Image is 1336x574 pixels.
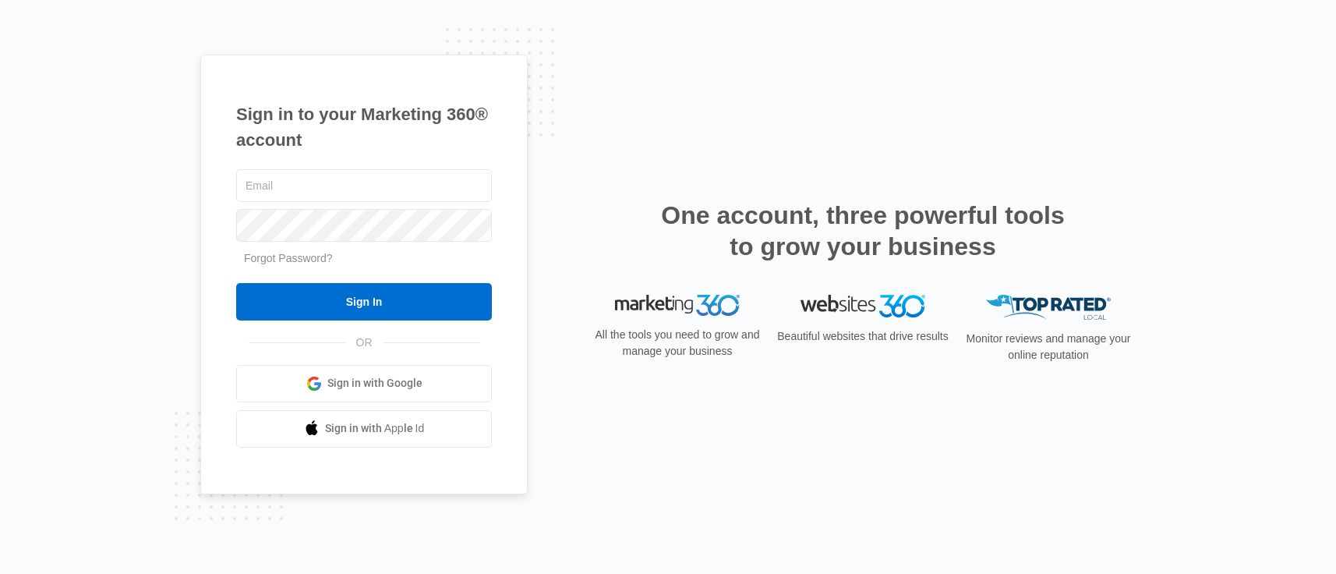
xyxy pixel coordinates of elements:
img: Top Rated Local [986,295,1111,321]
h1: Sign in to your Marketing 360® account [236,101,492,153]
a: Sign in with Apple Id [236,410,492,448]
img: Websites 360 [801,295,925,317]
span: Sign in with Google [327,375,422,392]
input: Email [236,169,492,202]
h2: One account, three powerful tools to grow your business [656,200,1069,262]
p: Beautiful websites that drive results [776,328,950,345]
p: Monitor reviews and manage your online reputation [961,331,1136,363]
span: Sign in with Apple Id [325,420,425,437]
p: All the tools you need to grow and manage your business [590,327,765,360]
span: OR [345,335,383,351]
a: Forgot Password? [244,252,333,264]
a: Sign in with Google [236,365,492,402]
img: Marketing 360 [615,295,740,317]
input: Sign In [236,283,492,321]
